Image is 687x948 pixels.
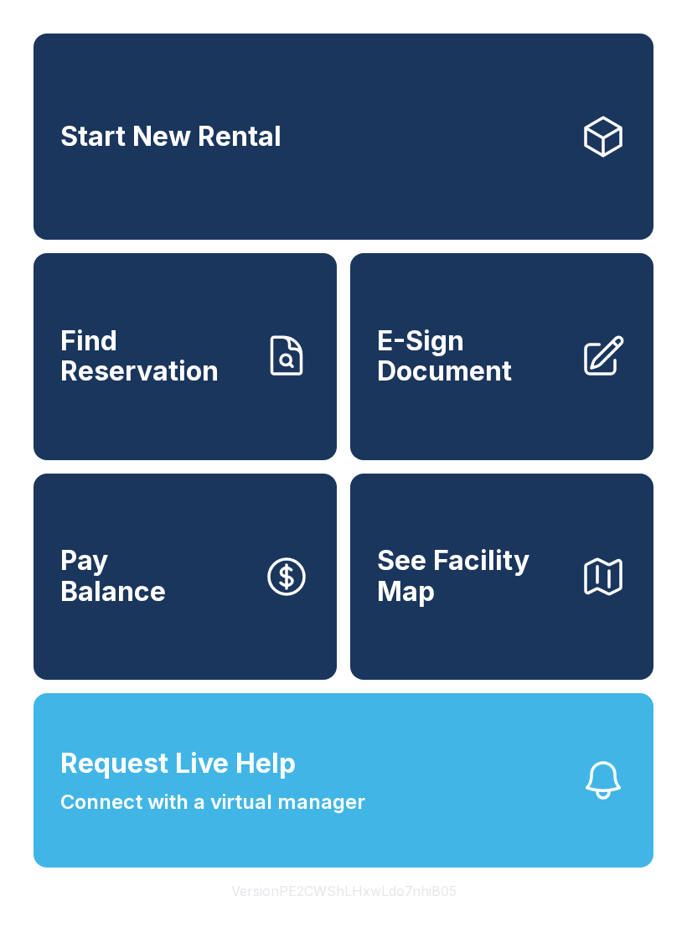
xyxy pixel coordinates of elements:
a: Find Reservation [34,253,337,459]
button: Request Live HelpConnect with a virtual manager [34,693,653,868]
span: E-Sign Document [377,326,566,387]
span: Start New Rental [60,122,282,153]
span: Request Live Help [60,743,296,784]
a: Start New Rental [34,34,653,240]
button: VersionPE2CWShLHxwLdo7nhiB05 [218,868,470,914]
a: PayBalance [34,474,337,680]
a: E-Sign Document [350,253,653,459]
span: Connect with a virtual manager [60,787,365,817]
button: See Facility Map [350,474,653,680]
span: See Facility Map [377,546,566,607]
span: Pay Balance [60,546,166,607]
span: Find Reservation [60,326,250,387]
